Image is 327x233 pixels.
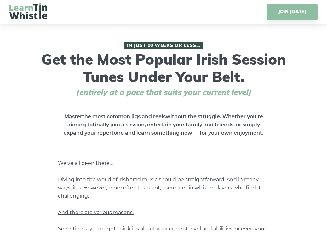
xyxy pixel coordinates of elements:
span: And there are various reasons. [58,209,134,215]
span: (entirely at a pace that suits your current level) [64,88,263,97]
span: In Just 10 Weeks or Less… [124,42,203,49]
h1: Get the Most Popular Irish Session Tunes Under Your Belt. [39,42,288,97]
span: the most common jigs and reels [82,114,166,119]
img: LearnTinWhistle.com [9,3,47,19]
strong: Master without the struggle. Whether you’re aiming to , entertain your family and friends, or sim... [64,114,263,136]
a: JOIN [DATE] [267,4,318,20]
span: finally join a session [93,122,145,128]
